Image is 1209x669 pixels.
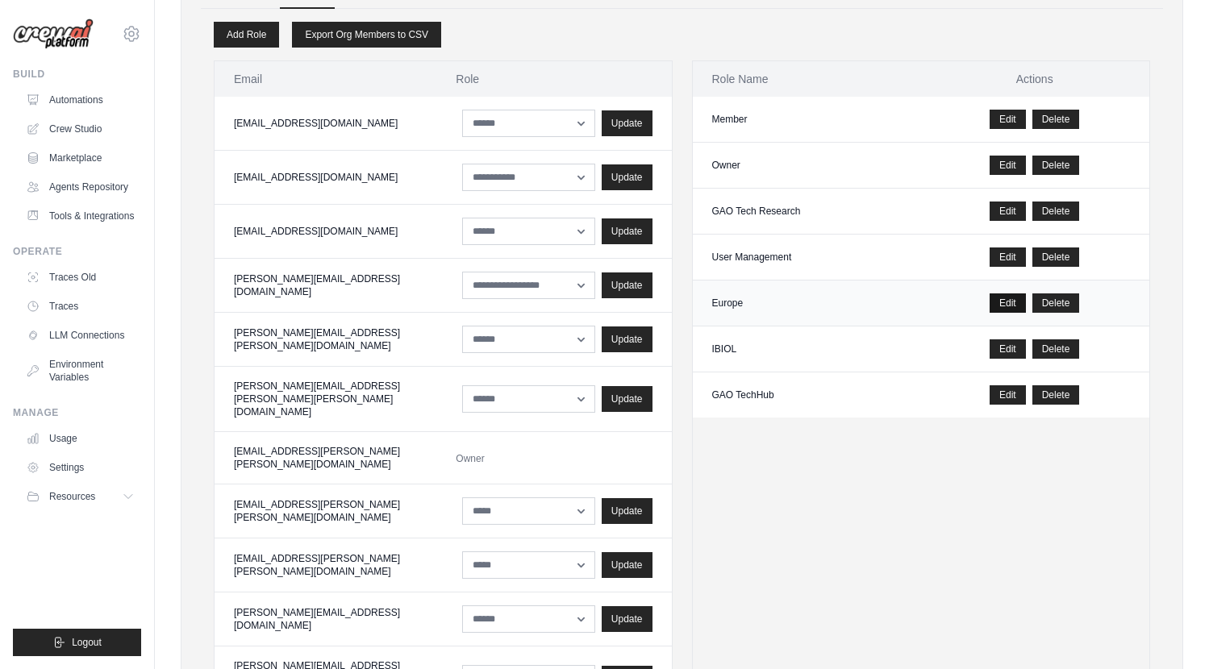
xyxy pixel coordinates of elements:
[215,313,436,367] td: [PERSON_NAME][EMAIL_ADDRESS][PERSON_NAME][DOMAIN_NAME]
[13,19,94,49] img: Logo
[456,453,484,464] span: Owner
[19,293,141,319] a: Traces
[990,385,1026,405] a: Edit
[13,68,141,81] div: Build
[49,490,95,503] span: Resources
[693,280,920,326] td: Europe
[72,636,102,649] span: Logout
[1032,202,1080,221] button: Delete
[1032,110,1080,129] button: Delete
[693,189,920,235] td: GAO Tech Research
[19,87,141,113] a: Automations
[990,202,1026,221] a: Edit
[919,61,1149,97] th: Actions
[990,247,1026,267] a: Edit
[602,218,652,244] button: Update
[693,235,920,280] td: User Management
[1032,385,1080,405] button: Delete
[1032,247,1080,267] button: Delete
[693,97,920,143] td: Member
[292,22,441,48] a: Export Org Members to CSV
[19,351,141,390] a: Environment Variables
[602,110,652,136] button: Update
[215,61,436,97] th: Email
[19,174,141,200] a: Agents Repository
[19,264,141,290] a: Traces Old
[19,203,141,229] a: Tools & Integrations
[215,592,436,646] td: [PERSON_NAME][EMAIL_ADDRESS][DOMAIN_NAME]
[1032,156,1080,175] button: Delete
[693,61,920,97] th: Role Name
[602,386,652,412] button: Update
[602,272,652,298] button: Update
[215,97,436,151] td: [EMAIL_ADDRESS][DOMAIN_NAME]
[215,432,436,484] td: [EMAIL_ADDRESS][PERSON_NAME][PERSON_NAME][DOMAIN_NAME]
[436,61,671,97] th: Role
[693,326,920,372] td: IBIOL
[990,110,1026,129] a: Edit
[990,339,1026,359] a: Edit
[1032,339,1080,359] button: Delete
[602,326,652,352] button: Update
[990,293,1026,313] a: Edit
[215,367,436,432] td: [PERSON_NAME][EMAIL_ADDRESS][PERSON_NAME][PERSON_NAME][DOMAIN_NAME]
[215,538,436,592] td: [EMAIL_ADDRESS][PERSON_NAME][PERSON_NAME][DOMAIN_NAME]
[693,143,920,189] td: Owner
[990,156,1026,175] a: Edit
[13,245,141,258] div: Operate
[19,426,141,451] a: Usage
[602,606,652,632] button: Update
[19,145,141,171] a: Marketplace
[19,484,141,509] button: Resources
[1032,293,1080,313] button: Delete
[215,151,436,205] td: [EMAIL_ADDRESS][DOMAIN_NAME]
[215,205,436,259] td: [EMAIL_ADDRESS][DOMAIN_NAME]
[215,484,436,538] td: [EMAIL_ADDRESS][PERSON_NAME][PERSON_NAME][DOMAIN_NAME]
[602,164,652,190] button: Update
[215,259,436,313] td: [PERSON_NAME][EMAIL_ADDRESS][DOMAIN_NAME]
[602,552,652,578] button: Update
[214,22,279,48] a: Add Role
[602,498,652,524] button: Update
[13,629,141,656] button: Logout
[13,406,141,419] div: Manage
[19,322,141,348] a: LLM Connections
[19,455,141,480] a: Settings
[693,372,920,418] td: GAO TechHub
[19,116,141,142] a: Crew Studio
